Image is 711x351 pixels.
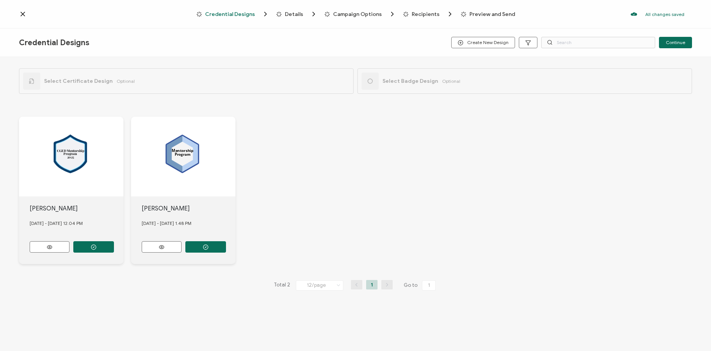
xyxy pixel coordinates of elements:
input: Search [541,37,655,48]
span: Credential Designs [196,10,269,18]
span: Details [285,11,303,17]
button: Continue [659,37,692,48]
span: Select Certificate Design [44,78,113,84]
div: [DATE] - [DATE] 1.48 PM [142,213,236,234]
span: Details [276,10,318,18]
div: [PERSON_NAME] [30,204,124,213]
input: Select [296,280,343,291]
span: Create New Design [458,40,509,46]
span: Credential Designs [19,38,89,47]
span: Preview and Send [461,11,515,17]
div: [DATE] - [DATE] 12.04 PM [30,213,124,234]
span: Credential Designs [205,11,255,17]
span: Campaign Options [324,10,396,18]
span: Preview and Send [469,11,515,17]
p: All changes saved [645,11,684,17]
iframe: Chat Widget [673,315,711,351]
span: Campaign Options [333,11,382,17]
li: 1 [366,280,378,289]
span: Recipients [403,10,454,18]
div: Breadcrumb [196,10,515,18]
span: Total 2 [274,280,290,291]
span: Optional [442,78,460,84]
span: Select Badge Design [382,78,438,84]
div: [PERSON_NAME] [142,204,236,213]
span: Optional [117,78,135,84]
span: Recipients [412,11,439,17]
span: Continue [666,40,685,45]
span: Go to [404,280,437,291]
button: Create New Design [451,37,515,48]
